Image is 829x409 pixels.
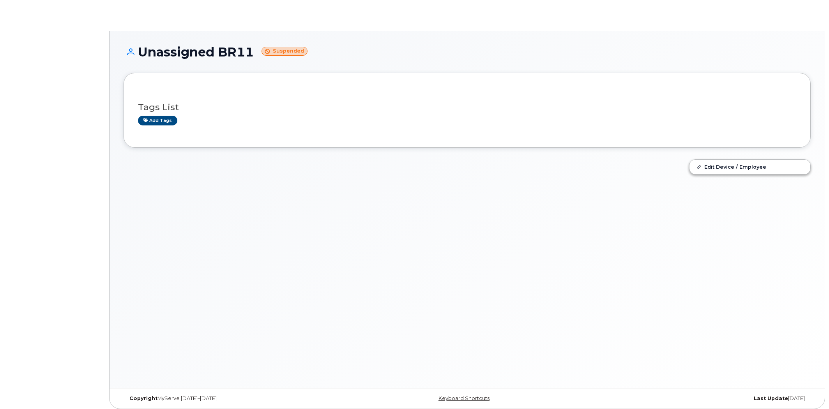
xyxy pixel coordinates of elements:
a: Keyboard Shortcuts [438,395,490,401]
a: Edit Device / Employee [689,160,810,174]
strong: Last Update [754,395,788,401]
strong: Copyright [129,395,157,401]
div: [DATE] [582,395,811,402]
div: MyServe [DATE]–[DATE] [124,395,353,402]
small: Suspended [262,47,308,56]
a: Add tags [138,116,177,125]
h1: Unassigned BR11 [124,45,811,59]
h3: Tags List [138,102,796,112]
